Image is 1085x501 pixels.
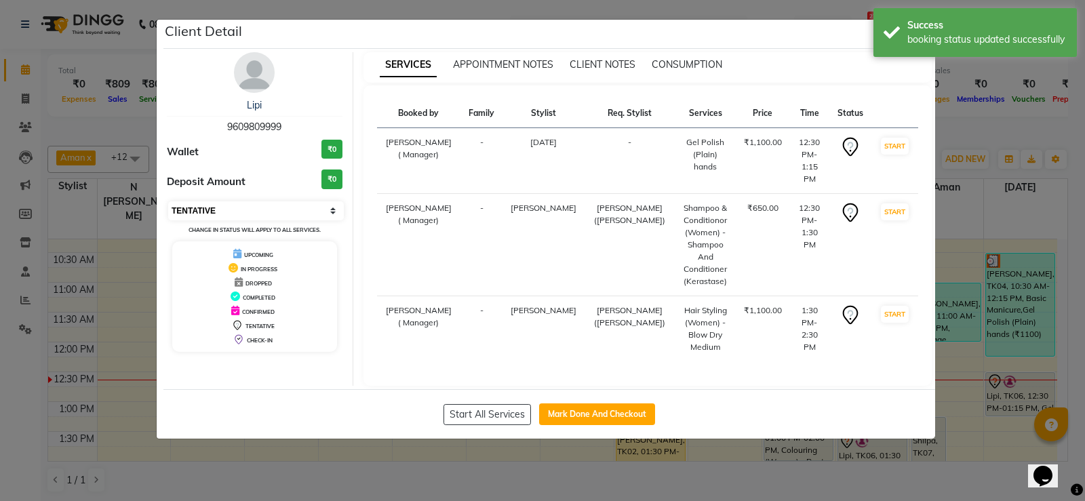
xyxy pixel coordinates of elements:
[1028,447,1071,487] iframe: chat widget
[539,403,655,425] button: Mark Done And Checkout
[790,128,829,194] td: 12:30 PM-1:15 PM
[453,58,553,71] span: APPOINTMENT NOTES
[241,266,277,273] span: IN PROGRESS
[377,99,461,128] th: Booked by
[881,138,909,155] button: START
[736,99,790,128] th: Price
[245,280,272,287] span: DROPPED
[585,99,675,128] th: Req. Stylist
[245,323,275,329] span: TENTATIVE
[594,305,665,327] span: [PERSON_NAME] ([PERSON_NAME])
[675,99,736,128] th: Services
[881,306,909,323] button: START
[530,137,557,147] span: [DATE]
[684,202,728,287] div: Shampoo & Conditionor (Women) - Shampoo And Conditioner (Kerastase)
[460,296,502,362] td: -
[790,99,829,128] th: Time
[243,294,275,301] span: COMPLETED
[881,203,909,220] button: START
[377,128,461,194] td: [PERSON_NAME] ( Manager)
[790,296,829,362] td: 1:30 PM-2:30 PM
[242,308,275,315] span: CONFIRMED
[321,140,342,159] h3: ₹0
[247,99,262,111] a: Lipi
[829,99,871,128] th: Status
[460,99,502,128] th: Family
[744,304,782,317] div: ₹1,100.00
[594,203,665,225] span: [PERSON_NAME] ([PERSON_NAME])
[460,128,502,194] td: -
[511,203,576,213] span: [PERSON_NAME]
[460,194,502,296] td: -
[227,121,281,133] span: 9609809999
[744,136,782,148] div: ₹1,100.00
[790,194,829,296] td: 12:30 PM-1:30 PM
[377,296,461,362] td: [PERSON_NAME] ( Manager)
[684,304,728,353] div: Hair Styling (Women) - Blow Dry Medium
[165,21,242,41] h5: Client Detail
[167,174,245,190] span: Deposit Amount
[511,305,576,315] span: [PERSON_NAME]
[380,53,437,77] span: SERVICES
[502,99,585,128] th: Stylist
[907,18,1067,33] div: Success
[244,252,273,258] span: UPCOMING
[247,337,273,344] span: CHECK-IN
[585,128,675,194] td: -
[907,33,1067,47] div: booking status updated successfully
[189,226,321,233] small: Change in status will apply to all services.
[744,202,782,214] div: ₹650.00
[443,404,531,425] button: Start All Services
[652,58,722,71] span: CONSUMPTION
[570,58,635,71] span: CLIENT NOTES
[321,169,342,189] h3: ₹0
[684,136,728,173] div: Gel Polish (Plain) hands
[167,144,199,160] span: Wallet
[234,52,275,93] img: avatar
[377,194,461,296] td: [PERSON_NAME] ( Manager)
